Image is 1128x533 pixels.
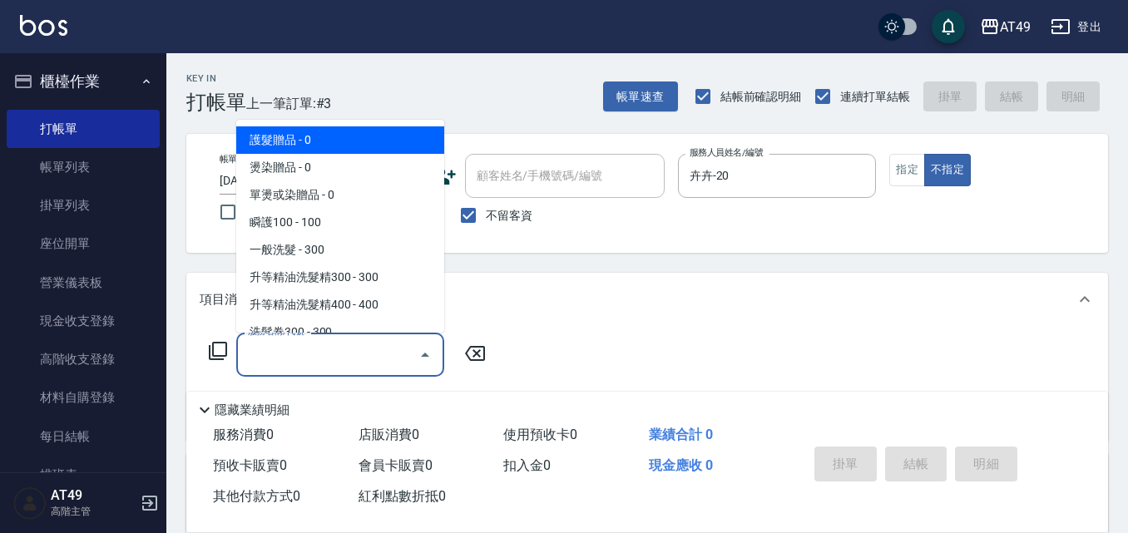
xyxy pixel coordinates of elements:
[236,154,444,181] span: 燙染贈品 - 0
[7,148,160,186] a: 帳單列表
[1044,12,1108,42] button: 登出
[932,10,965,43] button: save
[649,457,713,473] span: 現金應收 0
[486,207,532,225] span: 不留客資
[7,417,160,456] a: 每日結帳
[973,10,1037,44] button: AT49
[7,186,160,225] a: 掛單列表
[186,273,1108,326] div: 項目消費
[7,264,160,302] a: 營業儀表板
[236,236,444,264] span: 一般洗髮 - 300
[503,427,577,442] span: 使用預收卡 0
[690,146,763,159] label: 服務人員姓名/編號
[236,209,444,236] span: 瞬護100 - 100
[51,504,136,519] p: 高階主管
[7,225,160,263] a: 座位開單
[889,154,925,186] button: 指定
[236,181,444,209] span: 單燙或染贈品 - 0
[236,318,444,346] span: 洗髮卷300 - 300
[1000,17,1031,37] div: AT49
[236,291,444,318] span: 升等精油洗髮精400 - 400
[213,488,300,504] span: 其他付款方式 0
[213,457,287,473] span: 預收卡販賣 0
[51,487,136,504] h5: AT49
[720,88,802,106] span: 結帳前確認明細
[7,60,160,103] button: 櫃檯作業
[186,91,246,114] h3: 打帳單
[20,15,67,36] img: Logo
[359,457,433,473] span: 會員卡販賣 0
[13,486,47,520] img: Person
[236,264,444,291] span: 升等精油洗髮精300 - 300
[359,427,419,442] span: 店販消費 0
[840,88,910,106] span: 連續打單結帳
[603,81,678,112] button: 帳單速查
[246,93,332,114] span: 上一筆訂單:#3
[236,126,444,154] span: 護髮贈品 - 0
[7,456,160,494] a: 排班表
[220,167,382,195] input: YYYY/MM/DD hh:mm
[200,291,250,308] p: 項目消費
[213,427,274,442] span: 服務消費 0
[7,302,160,340] a: 現金收支登錄
[412,342,438,368] button: Close
[924,154,971,186] button: 不指定
[359,488,446,504] span: 紅利點數折抵 0
[7,378,160,417] a: 材料自購登錄
[649,427,713,442] span: 業績合計 0
[7,340,160,378] a: 高階收支登錄
[215,402,289,419] p: 隱藏業績明細
[220,153,255,165] label: 帳單日期
[186,73,246,84] h2: Key In
[503,457,551,473] span: 扣入金 0
[7,110,160,148] a: 打帳單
